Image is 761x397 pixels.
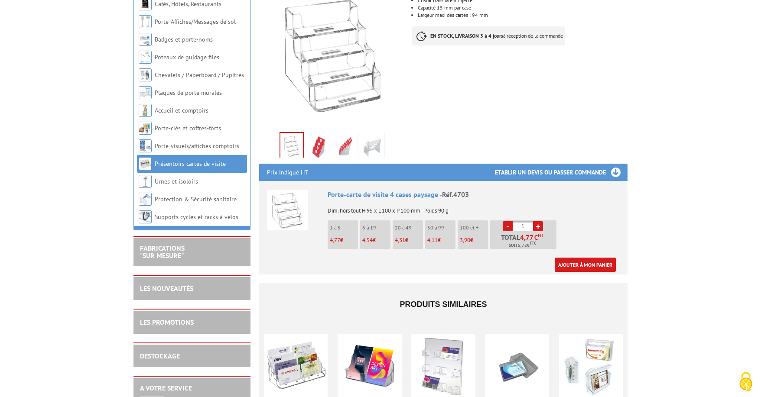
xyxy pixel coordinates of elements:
[442,190,469,199] span: Réf.4703
[330,225,358,231] p: 1 à 5
[427,236,438,244] span: 4,11
[155,71,244,79] a: Chevalets / Paperboard / Pupitres
[412,26,565,45] p: à réception de la commande
[335,134,356,161] img: 4703_2.jpg
[430,32,503,39] strong: EN STOCK, LIVRAISON 3 à 4 jours
[139,157,152,170] img: Présentoirs cartes de visite
[139,86,152,99] img: Plaques de porte murales
[460,237,488,243] p: €
[308,134,329,161] img: 4703_1.jpg
[139,51,152,64] img: Poteaux de guidage files
[155,124,221,132] a: Porte-clés et coffres-forts
[139,210,152,223] img: Supports cycles et racks à vélos
[139,15,152,28] img: Porte-Affiches/Messages de sol
[418,5,628,10] li: Capacité 15 mm par case
[520,234,534,241] span: 4,77
[518,242,527,249] span: 5,72
[534,234,538,241] span: €
[155,160,226,168] a: Présentoirs cartes de visite
[155,178,198,185] a: Urnes et isoloirs
[267,164,308,181] p: Prix indiqué HT
[555,258,616,272] a: Ajouter à mon panier
[139,122,152,135] img: Porte-clés et coffres-forts
[140,384,244,392] h2: A votre service
[155,36,213,43] a: Badges et porte-noms
[538,232,543,239] sup: HT
[139,193,152,206] img: Protection & Sécurité sanitaire
[155,18,236,26] a: Porte-Affiches/Messages de sol
[139,104,152,117] img: Accueil et comptoirs
[155,195,237,203] a: Protection & Sécurité sanitaire
[460,236,470,244] span: 3,90
[509,242,536,249] span: Soit €
[395,237,423,243] p: €
[492,234,556,249] p: Total
[427,237,455,243] p: €
[330,237,358,243] p: €
[140,244,185,260] a: FABRICATIONS"Sur Mesure"
[395,236,405,244] span: 4,31
[139,33,152,46] img: Badges et porte-noms
[140,352,180,360] a: DESTOCKAGE
[155,89,222,97] a: Plaques de porte murales
[533,221,543,231] a: +
[267,190,308,230] img: Porte-carte de visite 4 cases paysage
[503,221,513,231] a: -
[139,139,152,152] img: Porte-visuels/affiches comptoirs
[140,318,194,326] a: LES PROMOTIONS
[328,190,620,200] div: Porte-carte de visite 4 cases paysage -
[362,237,390,243] p: €
[280,133,303,160] img: porte_noms_4703.jpg
[460,225,488,231] p: 100 et +
[395,225,423,231] p: 20 à 49
[530,241,536,245] sup: TTC
[400,300,487,309] span: Produits similaires
[328,202,620,214] p: Dim. hors tout H 95 x L 100 x P 100 mm - Poids 90 g
[362,225,390,231] p: 6 à 19
[155,142,239,150] a: Porte-visuels/affiches comptoirs
[735,371,757,393] img: Cookies (fenêtre modale)
[418,13,628,18] li: Largeur maxi des cartes : 94 mm
[731,368,761,397] button: Cookies (fenêtre modale)
[330,236,340,244] span: 4,77
[155,213,238,221] a: Supports cycles et racks à vélos
[495,164,628,181] h3: Etablir un devis ou passer commande
[139,68,152,81] img: Chevalets / Paperboard / Pupitres
[139,175,152,188] img: Urnes et isoloirs
[140,284,193,293] a: LES NOUVEAUTÉS
[362,236,373,244] span: 4,54
[155,107,208,114] a: Accueil et comptoirs
[427,225,455,231] p: 50 à 99
[155,53,219,61] a: Poteaux de guidage files
[362,134,383,161] img: 4703_3.jpg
